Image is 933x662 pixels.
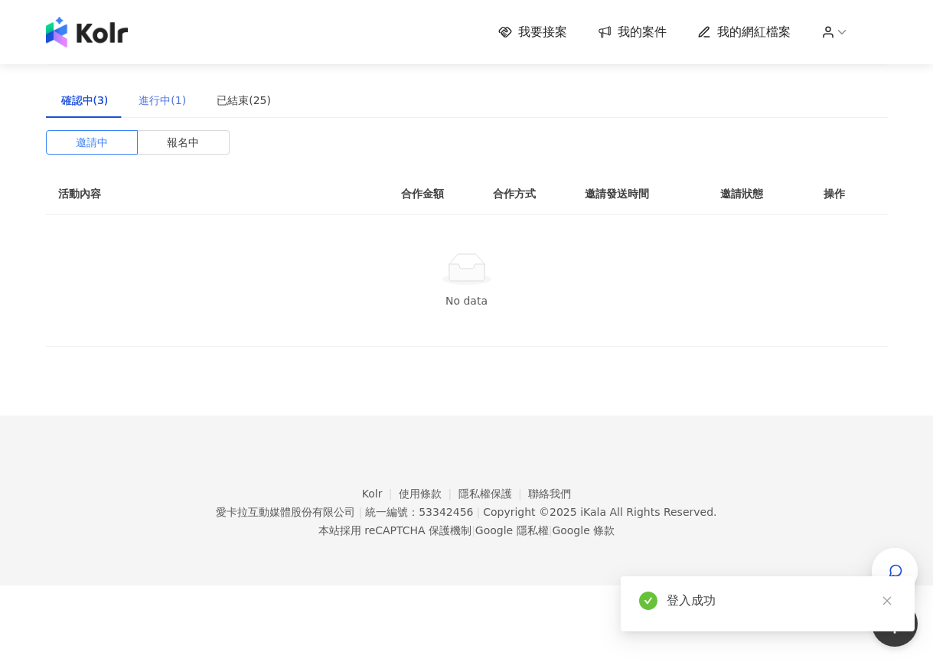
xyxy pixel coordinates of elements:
[811,173,888,215] th: 操作
[365,506,473,518] div: 統一編號：53342456
[399,488,458,500] a: 使用條款
[362,488,399,500] a: Kolr
[139,92,186,109] div: 進行中(1)
[318,521,615,540] span: 本站採用 reCAPTCHA 保護機制
[389,173,481,215] th: 合作金額
[458,488,529,500] a: 隱私權保護
[580,506,606,518] a: iKala
[708,173,811,215] th: 邀請狀態
[217,92,271,109] div: 已結束(25)
[61,92,109,109] div: 確認中(3)
[618,24,667,41] span: 我的案件
[639,592,657,610] span: check-circle
[46,17,128,47] img: logo
[76,131,108,154] span: 邀請中
[476,506,480,518] span: |
[598,24,667,41] a: 我的案件
[697,24,791,41] a: 我的網紅檔案
[216,506,355,518] div: 愛卡拉互動媒體股份有限公司
[573,173,708,215] th: 邀請發送時間
[481,173,573,215] th: 合作方式
[549,524,553,536] span: |
[667,592,896,610] div: 登入成功
[475,524,549,536] a: Google 隱私權
[358,506,362,518] span: |
[882,595,892,606] span: close
[717,24,791,41] span: 我的網紅檔案
[518,24,567,41] span: 我要接案
[528,488,571,500] a: 聯絡我們
[498,24,567,41] a: 我要接案
[552,524,615,536] a: Google 條款
[46,173,352,215] th: 活動內容
[471,524,475,536] span: |
[64,292,869,309] div: No data
[483,506,716,518] div: Copyright © 2025 All Rights Reserved.
[167,131,199,154] span: 報名中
